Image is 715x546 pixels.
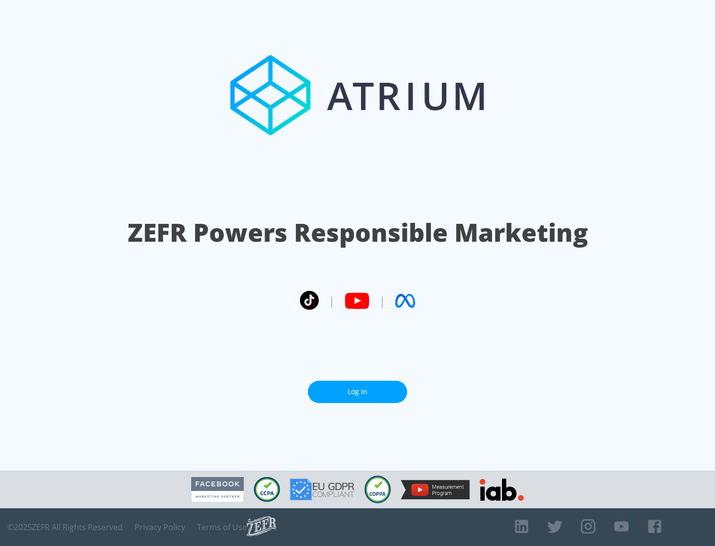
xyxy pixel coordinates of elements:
img: Facebook Marketing Partner [191,477,244,502]
img: GDPR Compliant [290,478,355,500]
img: YouTube Measurement Program [401,480,470,499]
span: © 2025 ZEFR All Rights Reserved [7,522,123,532]
span: | [329,293,335,308]
h1: ZEFR Powers Responsible Marketing [128,215,588,250]
span: | [379,293,385,308]
a: Terms of Use [197,522,247,532]
a: Log In [308,381,407,403]
img: COPPA Compliant [364,476,391,503]
img: IAB [480,478,524,501]
img: CCPA Compliant [254,477,280,502]
a: Privacy Policy [135,522,185,532]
